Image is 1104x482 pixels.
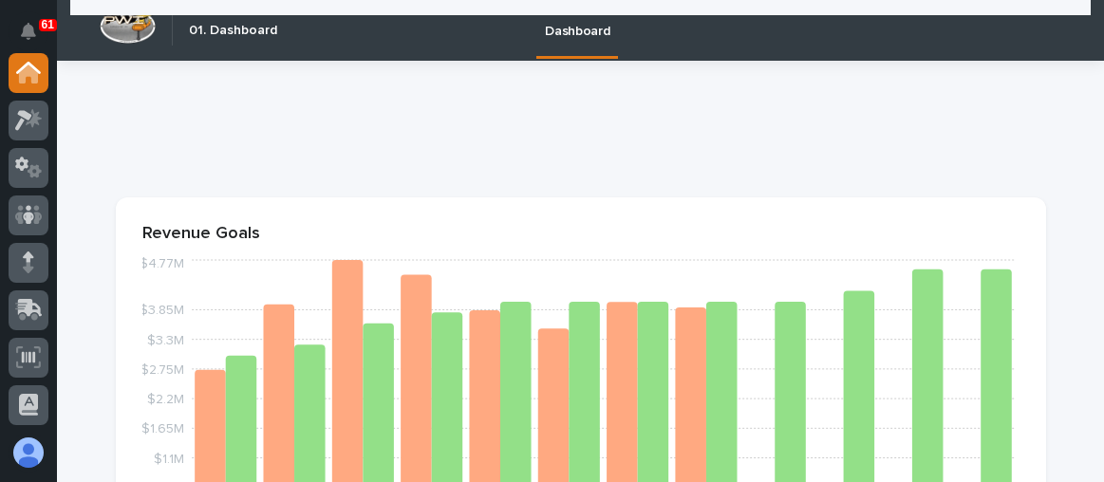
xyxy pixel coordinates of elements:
[140,305,184,318] tspan: $3.85M
[100,9,156,44] img: Workspace Logo
[42,18,54,31] p: 61
[147,334,184,347] tspan: $3.3M
[140,363,184,377] tspan: $2.75M
[24,23,48,53] div: Notifications61
[189,23,277,39] h2: 01. Dashboard
[9,11,48,51] button: Notifications
[141,423,184,436] tspan: $1.65M
[154,453,184,466] tspan: $1.1M
[147,393,184,406] tspan: $2.2M
[142,224,1020,245] p: Revenue Goals
[140,258,184,271] tspan: $4.77M
[9,433,48,473] button: users-avatar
